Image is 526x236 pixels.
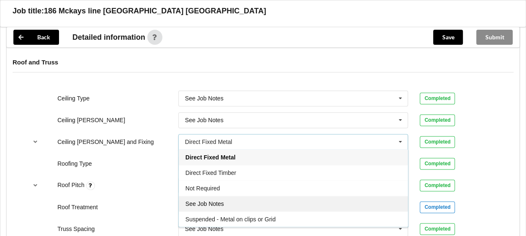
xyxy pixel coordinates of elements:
[420,158,455,169] div: Completed
[420,136,455,148] div: Completed
[185,154,236,161] span: Direct Fixed Metal
[57,139,154,145] label: Ceiling [PERSON_NAME] and Fixing
[433,30,463,45] button: Save
[420,223,455,235] div: Completed
[44,6,266,16] h3: 186 Mckays line [GEOGRAPHIC_DATA] [GEOGRAPHIC_DATA]
[72,33,145,41] span: Detailed information
[27,134,44,149] button: reference-toggle
[420,92,455,104] div: Completed
[57,95,90,102] label: Ceiling Type
[57,117,125,123] label: Ceiling [PERSON_NAME]
[57,182,86,188] label: Roof Pitch
[185,117,223,123] div: See Job Notes
[420,180,455,191] div: Completed
[57,160,92,167] label: Roofing Type
[185,216,276,223] span: Suspended - Metal on clips or Grid
[420,201,455,213] div: Completed
[420,114,455,126] div: Completed
[185,169,236,176] span: Direct Fixed Timber
[57,204,98,210] label: Roof Treatment
[185,226,223,232] div: See Job Notes
[185,185,220,192] span: Not Required
[13,58,513,66] h4: Roof and Truss
[13,6,44,16] h3: Job title:
[57,226,95,232] label: Truss Spacing
[13,30,59,45] button: Back
[185,95,223,101] div: See Job Notes
[185,200,224,207] span: See Job Notes
[27,178,44,193] button: reference-toggle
